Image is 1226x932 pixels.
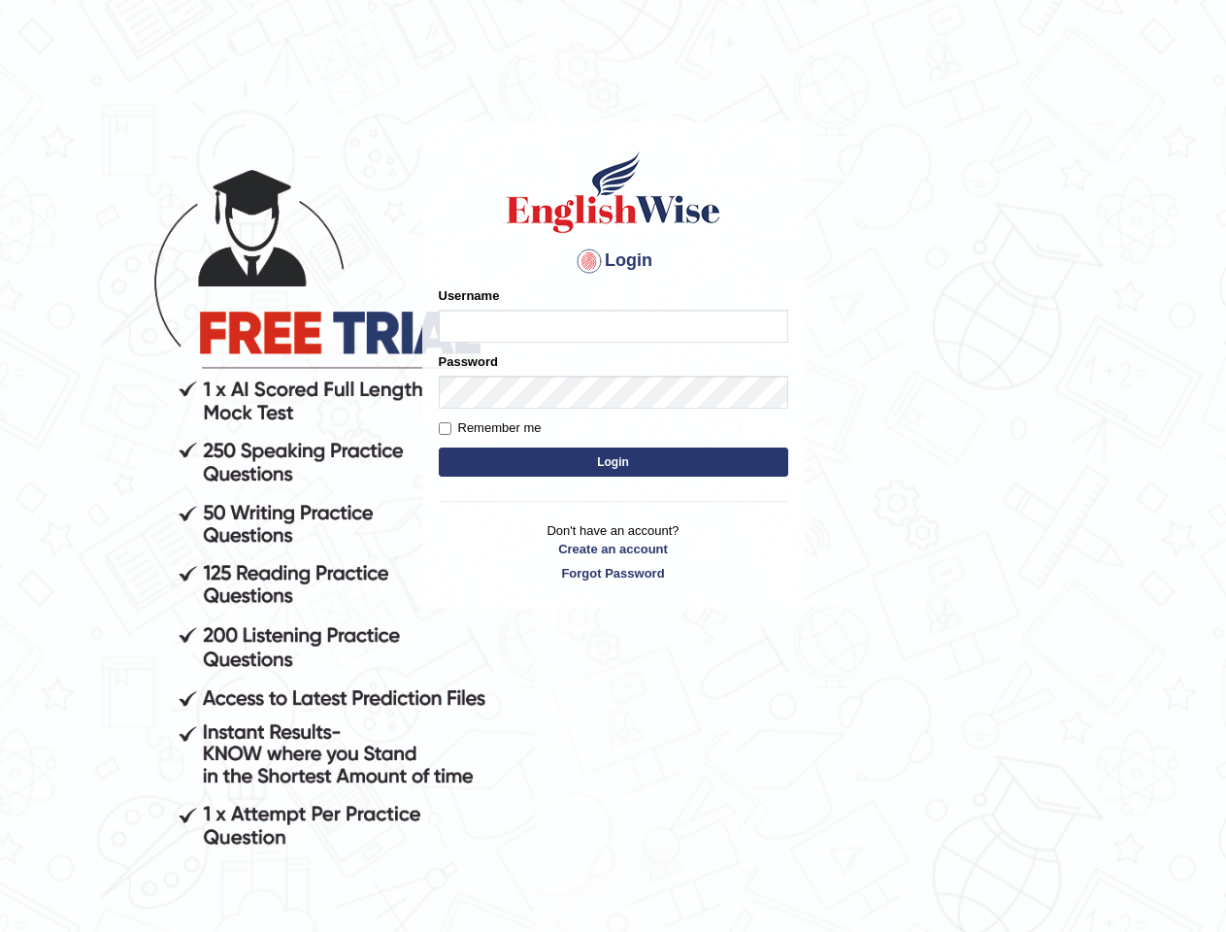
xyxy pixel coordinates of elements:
[439,422,451,435] input: Remember me
[439,564,788,582] a: Forgot Password
[439,246,788,277] h4: Login
[439,540,788,558] a: Create an account
[439,352,498,371] label: Password
[439,448,788,477] button: Login
[439,521,788,582] p: Don't have an account?
[439,418,542,438] label: Remember me
[439,286,500,305] label: Username
[503,149,724,236] img: Logo of English Wise sign in for intelligent practice with AI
